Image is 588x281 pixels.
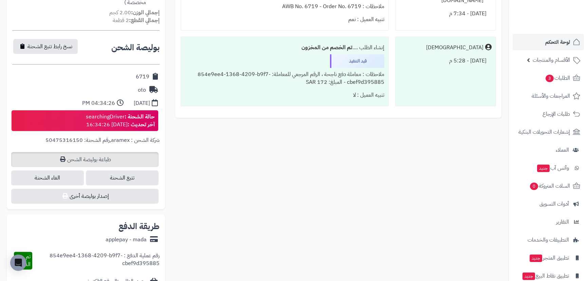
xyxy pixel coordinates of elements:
[32,252,160,269] div: رقم عملية الدفع : 854e9ee4-1368-4209-b9f7-cbef9d395885
[532,91,570,101] span: المراجعات والأسئلة
[513,196,584,212] a: أدوات التسويق
[536,163,569,173] span: وآتس آب
[111,43,160,52] h2: بوليصة الشحن
[533,55,570,65] span: الأقسام والمنتجات
[109,8,160,17] small: 2.00 كجم
[12,136,160,152] div: ,
[138,86,146,94] div: oto
[45,136,110,144] span: رقم الشحنة: 50475316150
[537,165,550,172] span: جديد
[301,43,352,52] b: تم الخصم من المخزون
[128,120,155,129] strong: آخر تحديث :
[546,75,554,82] span: 3
[11,152,159,167] a: طباعة بوليصة الشحن
[86,170,159,185] a: تتبع الشحنة
[513,106,584,122] a: طلبات الإرجاع
[539,199,569,209] span: أدوات التسويق
[185,68,384,89] div: ملاحظات : معاملة دفع ناجحة ، الرقم المرجعي للمعاملة: 854e9ee4-1368-4209-b9f7-cbef9d395885 - المبل...
[118,222,160,230] h2: طريقة الدفع
[185,41,384,54] div: إنشاء الطلب ....
[185,13,384,26] div: تنبيه العميل : نعم
[513,88,584,104] a: المراجعات والأسئلة
[545,73,570,83] span: الطلبات
[82,99,115,107] div: 04:34:26 PM
[513,124,584,140] a: إشعارات التحويلات البنكية
[522,273,535,280] span: جديد
[13,39,78,54] button: نسخ رابط تتبع الشحنة
[522,271,569,281] span: تطبيق نقاط البيع
[518,127,570,137] span: إشعارات التحويلات البنكية
[131,8,160,17] strong: إجمالي الوزن:
[513,70,584,86] a: الطلبات3
[545,37,570,47] span: لوحة التحكم
[513,178,584,194] a: السلات المتروكة0
[513,250,584,266] a: تطبيق المتجرجديد
[543,109,570,119] span: طلبات الإرجاع
[106,236,147,244] div: applepay - mada
[400,7,492,20] div: [DATE] - 7:34 م
[113,16,160,24] small: 2 قطعة
[129,16,160,24] strong: إجمالي القطع:
[330,54,384,68] div: قيد التنفيذ
[185,89,384,102] div: تنبيه العميل : لا
[529,253,569,263] span: تطبيق المتجر
[556,145,569,155] span: العملاء
[529,181,570,191] span: السلات المتروكة
[556,217,569,227] span: التقارير
[528,235,569,245] span: التطبيقات والخدمات
[513,34,584,50] a: لوحة التحكم
[11,189,159,204] button: إصدار بوليصة أخرى
[10,255,26,271] div: Open Intercom Messenger
[27,42,72,51] span: نسخ رابط تتبع الشحنة
[11,170,84,185] span: الغاء الشحنة
[86,113,155,129] div: searchingDriver [DATE] 16:34:26
[513,214,584,230] a: التقارير
[426,44,483,52] div: [DEMOGRAPHIC_DATA]
[136,73,149,81] div: 6719
[134,99,150,107] div: [DATE]
[530,183,538,190] span: 0
[513,142,584,158] a: العملاء
[400,54,492,68] div: [DATE] - 5:28 م
[513,232,584,248] a: التطبيقات والخدمات
[513,160,584,176] a: وآتس آبجديد
[111,136,160,144] span: شركة الشحن : aramex
[530,255,542,262] span: جديد
[125,113,155,121] strong: حالة الشحنة :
